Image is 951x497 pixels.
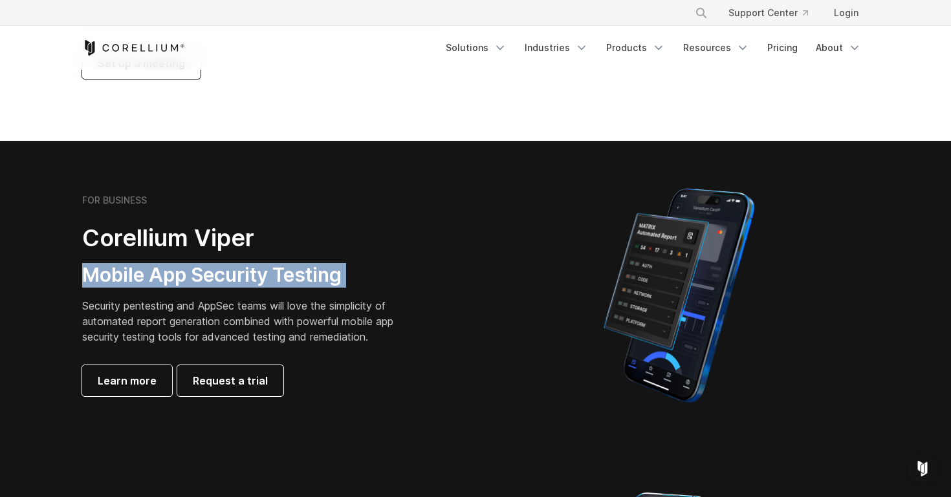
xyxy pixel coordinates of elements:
[598,36,673,59] a: Products
[675,36,757,59] a: Resources
[177,365,283,396] a: Request a trial
[438,36,869,59] div: Navigation Menu
[82,365,172,396] a: Learn more
[760,36,805,59] a: Pricing
[718,1,818,25] a: Support Center
[582,182,776,408] img: Corellium MATRIX automated report on iPhone showing app vulnerability test results across securit...
[82,195,147,206] h6: FOR BUSINESS
[98,373,157,388] span: Learn more
[82,263,413,288] h3: Mobile App Security Testing
[690,1,713,25] button: Search
[193,373,268,388] span: Request a trial
[808,36,869,59] a: About
[907,453,938,484] div: Open Intercom Messenger
[438,36,514,59] a: Solutions
[824,1,869,25] a: Login
[82,40,185,56] a: Corellium Home
[82,298,413,344] p: Security pentesting and AppSec teams will love the simplicity of automated report generation comb...
[82,224,413,253] h2: Corellium Viper
[517,36,596,59] a: Industries
[679,1,869,25] div: Navigation Menu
